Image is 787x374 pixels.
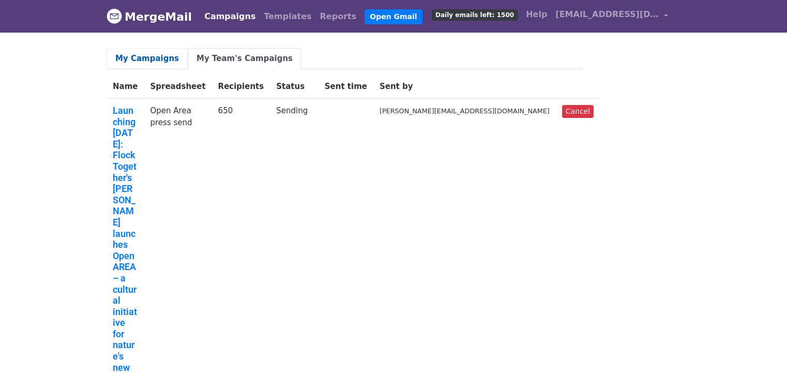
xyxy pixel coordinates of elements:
[380,107,550,115] small: [PERSON_NAME][EMAIL_ADDRESS][DOMAIN_NAME]
[107,74,144,99] th: Name
[735,324,787,374] iframe: Chat Widget
[107,6,192,27] a: MergeMail
[107,48,188,69] a: My Campaigns
[316,6,361,27] a: Reports
[365,9,422,24] a: Open Gmail
[555,8,659,21] span: [EMAIL_ADDRESS][DOMAIN_NAME]
[260,6,315,27] a: Templates
[319,74,373,99] th: Sent time
[188,48,301,69] a: My Team's Campaigns
[432,9,518,21] span: Daily emails left: 1500
[144,74,211,99] th: Spreadsheet
[373,74,556,99] th: Sent by
[212,74,270,99] th: Recipients
[428,4,522,25] a: Daily emails left: 1500
[200,6,260,27] a: Campaigns
[270,74,319,99] th: Status
[551,4,672,28] a: [EMAIL_ADDRESS][DOMAIN_NAME]
[522,4,551,25] a: Help
[562,105,594,118] a: Cancel
[107,8,122,24] img: MergeMail logo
